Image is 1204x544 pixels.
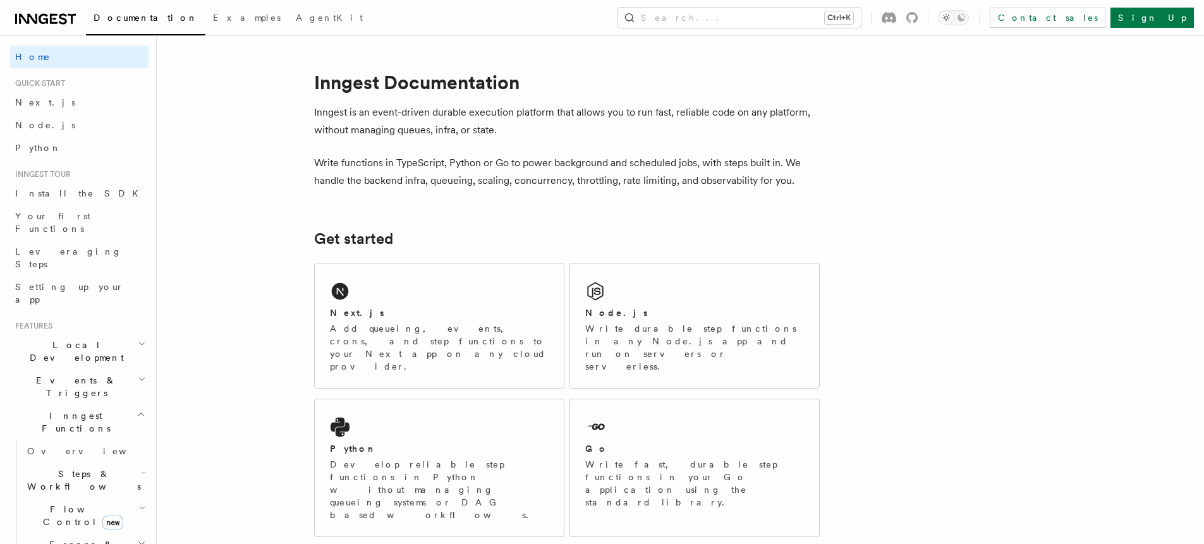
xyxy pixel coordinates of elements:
[330,458,549,521] p: Develop reliable step functions in Python without managing queueing systems or DAG based workflows.
[213,13,281,23] span: Examples
[585,458,804,509] p: Write fast, durable step functions in your Go application using the standard library.
[10,321,52,331] span: Features
[939,10,969,25] button: Toggle dark mode
[10,409,137,435] span: Inngest Functions
[990,8,1105,28] a: Contact sales
[10,404,149,440] button: Inngest Functions
[314,230,393,248] a: Get started
[330,306,384,319] h2: Next.js
[10,114,149,136] a: Node.js
[314,154,820,190] p: Write functions in TypeScript, Python or Go to power background and scheduled jobs, with steps bu...
[10,136,149,159] a: Python
[825,11,853,24] kbd: Ctrl+K
[15,188,146,198] span: Install the SDK
[15,211,90,234] span: Your first Functions
[22,440,149,462] a: Overview
[15,97,75,107] span: Next.js
[10,334,149,369] button: Local Development
[10,169,71,179] span: Inngest tour
[22,462,149,498] button: Steps & Workflows
[86,4,205,35] a: Documentation
[330,322,549,373] p: Add queueing, events, crons, and step functions to your Next app on any cloud provider.
[10,45,149,68] a: Home
[585,322,804,373] p: Write durable step functions in any Node.js app and run on servers or serverless.
[15,51,51,63] span: Home
[205,4,288,34] a: Examples
[27,446,157,456] span: Overview
[10,240,149,275] a: Leveraging Steps
[569,263,820,389] a: Node.jsWrite durable step functions in any Node.js app and run on servers or serverless.
[10,91,149,114] a: Next.js
[94,13,198,23] span: Documentation
[10,182,149,205] a: Install the SDK
[618,8,861,28] button: Search...Ctrl+K
[569,399,820,537] a: GoWrite fast, durable step functions in your Go application using the standard library.
[10,78,65,88] span: Quick start
[10,275,149,311] a: Setting up your app
[15,143,61,153] span: Python
[585,306,648,319] h2: Node.js
[15,120,75,130] span: Node.js
[585,442,608,455] h2: Go
[314,104,820,139] p: Inngest is an event-driven durable execution platform that allows you to run fast, reliable code ...
[314,399,564,537] a: PythonDevelop reliable step functions in Python without managing queueing systems or DAG based wo...
[102,516,123,529] span: new
[10,205,149,240] a: Your first Functions
[22,503,139,528] span: Flow Control
[15,282,124,305] span: Setting up your app
[314,263,564,389] a: Next.jsAdd queueing, events, crons, and step functions to your Next app on any cloud provider.
[22,468,141,493] span: Steps & Workflows
[15,246,122,269] span: Leveraging Steps
[10,369,149,404] button: Events & Triggers
[22,498,149,533] button: Flow Controlnew
[314,71,820,94] h1: Inngest Documentation
[10,374,138,399] span: Events & Triggers
[288,4,370,34] a: AgentKit
[330,442,377,455] h2: Python
[296,13,363,23] span: AgentKit
[1110,8,1194,28] a: Sign Up
[10,339,138,364] span: Local Development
